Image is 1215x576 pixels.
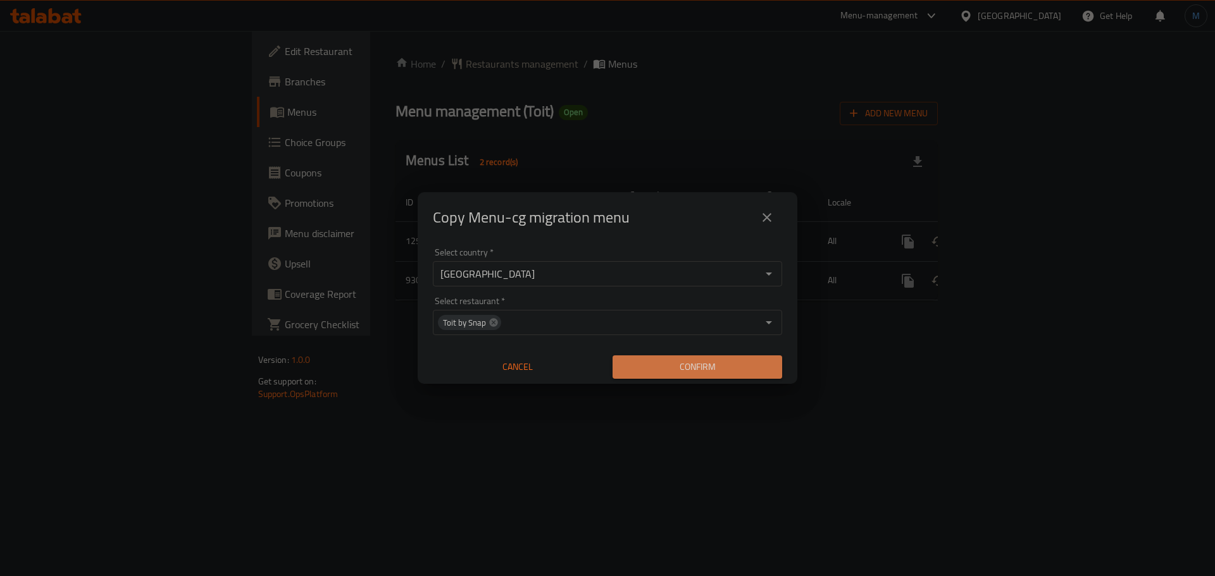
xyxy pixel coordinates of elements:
span: Toit by Snap [438,317,491,329]
span: Confirm [623,359,772,375]
span: Cancel [438,359,597,375]
button: Confirm [613,355,782,379]
h2: Copy Menu-cg migration menu [433,207,630,228]
div: Toit by Snap [438,315,501,330]
button: Open [760,265,778,283]
button: close [752,202,782,233]
button: Open [760,314,778,331]
button: Cancel [433,355,602,379]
